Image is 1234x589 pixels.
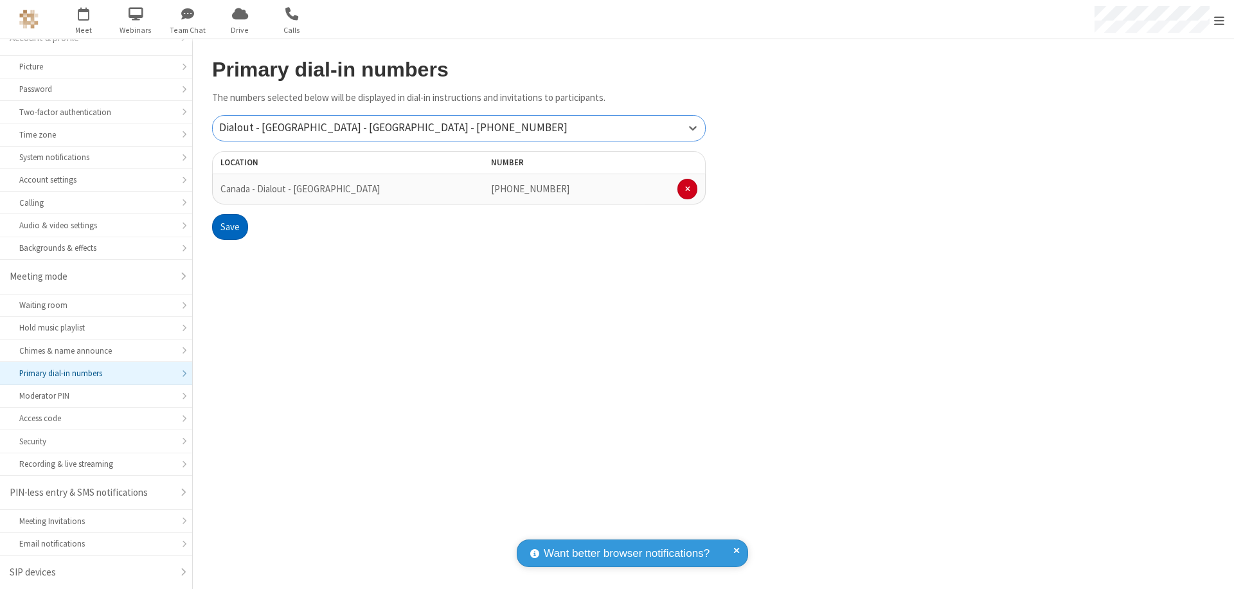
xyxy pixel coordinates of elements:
th: Number [483,151,706,174]
div: Backgrounds & effects [19,242,173,254]
img: QA Selenium DO NOT DELETE OR CHANGE [19,10,39,29]
span: Meet [60,24,108,36]
div: Hold music playlist [19,322,173,334]
div: System notifications [19,151,173,163]
div: SIP devices [10,565,173,580]
iframe: Chat [1202,556,1224,580]
div: Audio & video settings [19,219,173,231]
div: Recording & live streaming [19,458,173,470]
div: Meeting Invitations [19,515,173,527]
span: Dialout - [GEOGRAPHIC_DATA] - [GEOGRAPHIC_DATA] - [PHONE_NUMBER] [219,120,568,134]
div: Password [19,83,173,95]
span: Calls [268,24,316,36]
div: Calling [19,197,173,209]
div: Picture [19,60,173,73]
td: Canada - Dialout - [GEOGRAPHIC_DATA] [212,174,409,204]
div: Security [19,435,173,448]
div: Account settings [19,174,173,186]
div: Meeting mode [10,269,173,284]
div: Email notifications [19,538,173,550]
th: Location [212,151,409,174]
div: Two-factor authentication [19,106,173,118]
span: [PHONE_NUMBER] [491,183,569,195]
h2: Primary dial-in numbers [212,59,706,81]
div: Waiting room [19,299,173,311]
button: Save [212,214,248,240]
span: Team Chat [164,24,212,36]
div: Time zone [19,129,173,141]
span: Webinars [112,24,160,36]
div: Primary dial-in numbers [19,367,173,379]
span: Drive [216,24,264,36]
div: Access code [19,412,173,424]
div: PIN-less entry & SMS notifications [10,485,173,500]
span: Want better browser notifications? [544,545,710,562]
div: Chimes & name announce [19,345,173,357]
div: Moderator PIN [19,390,173,402]
p: The numbers selected below will be displayed in dial-in instructions and invitations to participa... [212,91,706,105]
